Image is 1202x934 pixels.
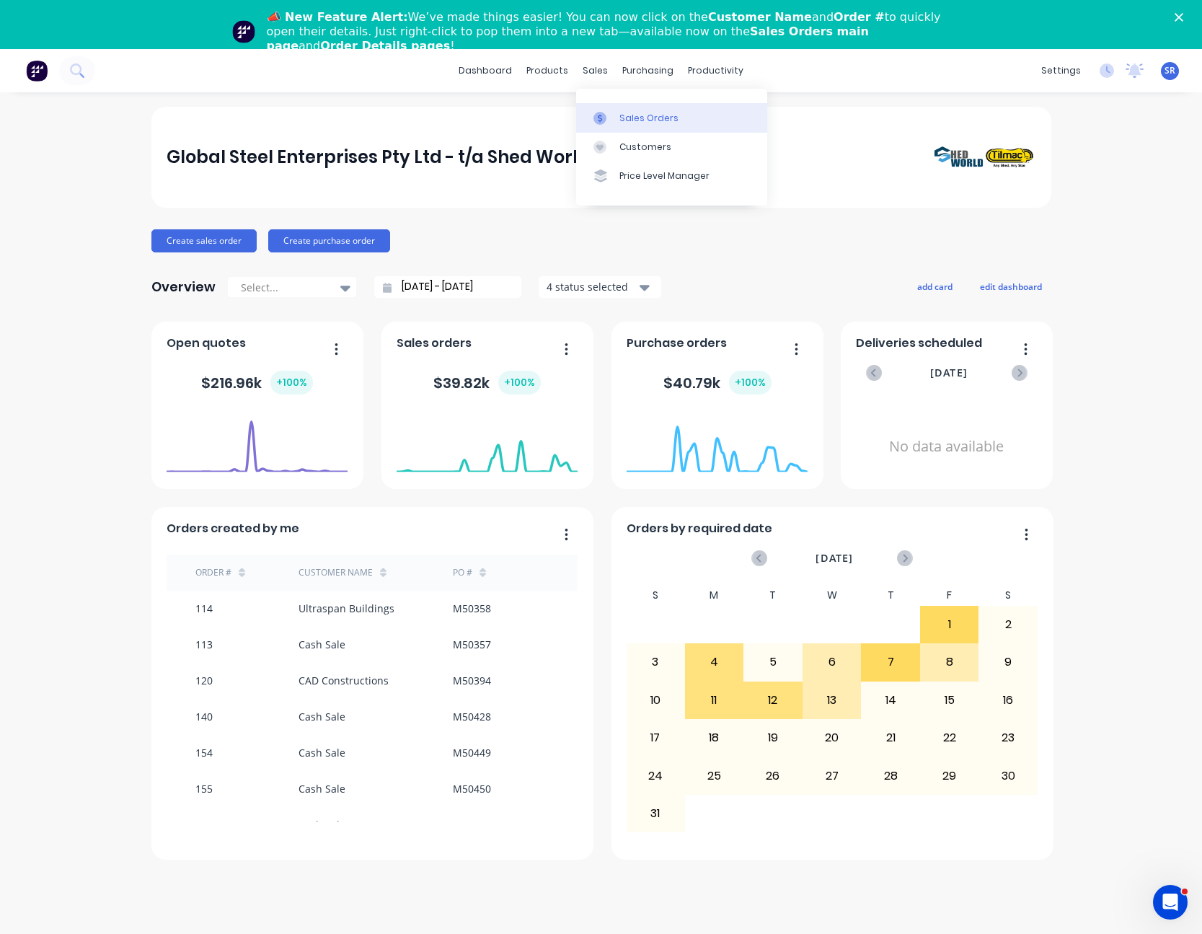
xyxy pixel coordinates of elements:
span: Sales orders [397,335,472,352]
div: Sales Orders [619,112,679,125]
div: 154 [195,745,213,760]
div: Customers [619,141,671,154]
div: 26 [744,757,802,793]
a: dashboard [451,60,519,81]
div: M [685,585,744,606]
div: Global Steel Enterprises Pty Ltd - t/a Shed World [167,143,590,172]
div: products [519,60,575,81]
div: 8 [921,644,978,680]
div: Cash Sale [299,817,345,832]
div: W [803,585,862,606]
div: + 100 % [270,371,313,395]
div: 3 [627,644,684,680]
div: 29 [921,757,978,793]
div: 31 [627,796,684,832]
div: 24 [627,757,684,793]
button: Create sales order [151,229,257,252]
div: 117 [195,817,213,832]
div: CAD Constructions [299,673,389,688]
button: 4 status selected [539,276,661,298]
div: Customer Name [299,566,373,579]
div: $ 39.82k [433,371,541,395]
button: add card [908,277,962,296]
div: M50391 [453,817,491,832]
div: 2 [979,607,1037,643]
img: Factory [26,60,48,81]
button: Create purchase order [268,229,390,252]
div: 28 [862,757,919,793]
div: T [743,585,803,606]
div: 19 [744,720,802,756]
div: 13 [803,682,861,718]
a: Customers [576,133,767,162]
div: Overview [151,273,216,301]
div: + 100 % [498,371,541,395]
div: 12 [744,682,802,718]
div: Cash Sale [299,637,345,652]
div: 17 [627,720,684,756]
b: Customer Name [708,10,812,24]
div: Cash Sale [299,781,345,796]
div: + 100 % [729,371,772,395]
div: 16 [979,682,1037,718]
div: T [861,585,920,606]
div: M50394 [453,673,491,688]
div: Close [1175,13,1189,22]
div: 114 [195,601,213,616]
div: M50449 [453,745,491,760]
span: Orders by required date [627,520,772,537]
div: F [920,585,979,606]
div: M50450 [453,781,491,796]
div: 4 [686,644,743,680]
button: edit dashboard [971,277,1051,296]
a: Price Level Manager [576,162,767,190]
div: 30 [979,757,1037,793]
div: 14 [862,682,919,718]
div: Cash Sale [299,745,345,760]
span: Open quotes [167,335,246,352]
img: Profile image for Team [232,20,255,43]
b: Order # [834,10,885,24]
iframe: Intercom live chat [1153,885,1188,920]
div: 11 [686,682,743,718]
div: S [978,585,1038,606]
span: SR [1165,64,1175,77]
div: 120 [195,673,213,688]
div: No data available [856,400,1037,494]
span: Deliveries scheduled [856,335,982,352]
div: 155 [195,781,213,796]
div: Ultraspan Buildings [299,601,394,616]
div: 1 [921,607,978,643]
div: 21 [862,720,919,756]
div: 140 [195,709,213,724]
div: productivity [681,60,751,81]
div: 113 [195,637,213,652]
div: 4 status selected [547,279,637,294]
b: Sales Orders main page [267,25,869,53]
b: Order Details pages [320,39,450,53]
div: 20 [803,720,861,756]
div: sales [575,60,615,81]
img: Global Steel Enterprises Pty Ltd - t/a Shed World [934,146,1035,169]
span: Purchase orders [627,335,727,352]
div: $ 40.79k [663,371,772,395]
div: We’ve made things easier! You can now click on the and to quickly open their details. Just right-... [267,10,947,53]
div: settings [1034,60,1088,81]
div: $ 216.96k [201,371,313,395]
span: Orders created by me [167,520,299,537]
b: 📣 New Feature Alert: [267,10,408,24]
div: 9 [979,644,1037,680]
div: 23 [979,720,1037,756]
span: [DATE] [930,365,968,381]
div: PO # [453,566,472,579]
div: Cash Sale [299,709,345,724]
div: 22 [921,720,978,756]
div: M50428 [453,709,491,724]
div: M50358 [453,601,491,616]
div: 18 [686,720,743,756]
div: 25 [686,757,743,793]
div: 10 [627,682,684,718]
a: Sales Orders [576,103,767,132]
div: 27 [803,757,861,793]
div: 6 [803,644,861,680]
